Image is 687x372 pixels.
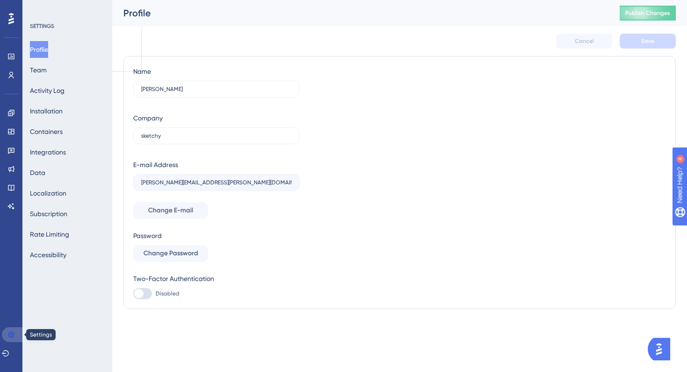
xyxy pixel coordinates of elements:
[133,230,300,241] div: Password
[30,82,64,99] button: Activity Log
[133,202,208,219] button: Change E-mail
[65,5,68,12] div: 4
[30,144,66,161] button: Integrations
[30,205,67,222] button: Subscription
[133,66,151,77] div: Name
[30,41,48,58] button: Profile
[625,9,670,17] span: Publish Changes
[133,112,163,124] div: Company
[30,164,45,181] button: Data
[556,34,612,49] button: Cancel
[641,37,654,45] span: Save
[141,86,292,92] input: Name Surname
[30,246,66,263] button: Accessibility
[30,185,66,202] button: Localization
[30,22,106,30] div: SETTINGS
[141,179,292,186] input: E-mail Address
[30,123,63,140] button: Containers
[133,273,300,284] div: Two-Factor Authentication
[575,37,594,45] span: Cancel
[123,7,596,20] div: Profile
[620,6,676,21] button: Publish Changes
[30,103,63,119] button: Installation
[148,205,193,216] span: Change E-mail
[22,2,58,14] span: Need Help?
[143,248,198,259] span: Change Password
[648,335,676,363] iframe: UserGuiding AI Assistant Launcher
[133,159,178,170] div: E-mail Address
[30,62,47,78] button: Team
[133,245,208,262] button: Change Password
[141,133,292,139] input: Company Name
[30,226,69,243] button: Rate Limiting
[620,34,676,49] button: Save
[156,290,179,297] span: Disabled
